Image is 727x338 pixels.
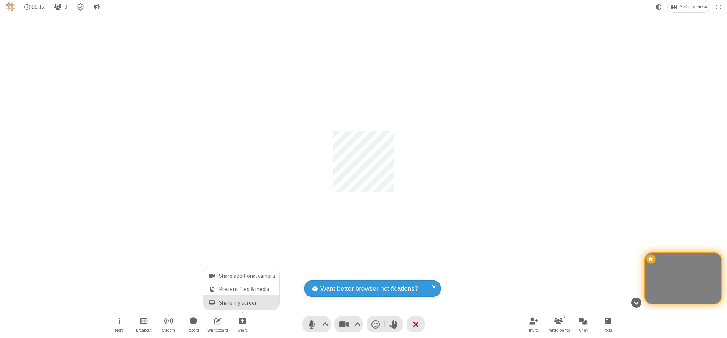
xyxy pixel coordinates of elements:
[407,316,425,332] button: End or leave meeting
[713,1,724,12] button: Fullscreen
[604,328,612,332] span: Polls
[157,313,180,335] button: Start streaming
[320,284,418,294] span: Want better browser notifications?
[162,328,175,332] span: Stream
[320,316,331,332] button: Audio settings
[548,328,570,332] span: Participants
[115,328,123,332] span: More
[21,1,48,12] div: Timer
[579,328,588,332] span: Chat
[203,267,279,282] button: Share additional camera
[108,313,131,335] button: Open menu
[31,3,45,11] span: 00:12
[302,316,331,332] button: Mute (Alt+A)
[219,286,275,293] span: Present files & media
[207,328,228,332] span: Whiteboard
[572,313,594,335] button: Open chat
[182,313,204,335] button: Start recording
[51,1,70,12] button: Open participant list
[562,313,568,320] div: 2
[187,328,199,332] span: Record
[6,2,15,11] img: QA Selenium DO NOT DELETE OR CHANGE
[367,316,385,332] button: Send a reaction
[133,313,155,335] button: Manage Breakout Rooms
[206,313,229,335] button: Open shared whiteboard
[529,328,539,332] span: Invite
[64,3,67,11] span: 2
[596,313,619,335] button: Open poll
[628,293,644,312] button: Hide
[237,328,248,332] span: Share
[547,313,570,335] button: Open participant list
[203,295,279,310] button: Share my screen
[523,313,545,335] button: Invite participants (Alt+I)
[334,316,363,332] button: Stop video (Alt+V)
[231,313,254,335] button: Open menu
[653,1,665,12] button: Using system theme
[90,1,103,12] button: Conversation
[668,1,710,12] button: Change layout
[385,316,403,332] button: Raise hand
[679,4,707,10] span: Gallery view
[73,1,88,12] div: Meeting details Encryption enabled
[219,300,275,306] span: Share my screen
[136,328,152,332] span: Breakout
[353,316,363,332] button: Video setting
[203,282,279,295] button: Present files & media
[219,273,275,279] span: Share additional camera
